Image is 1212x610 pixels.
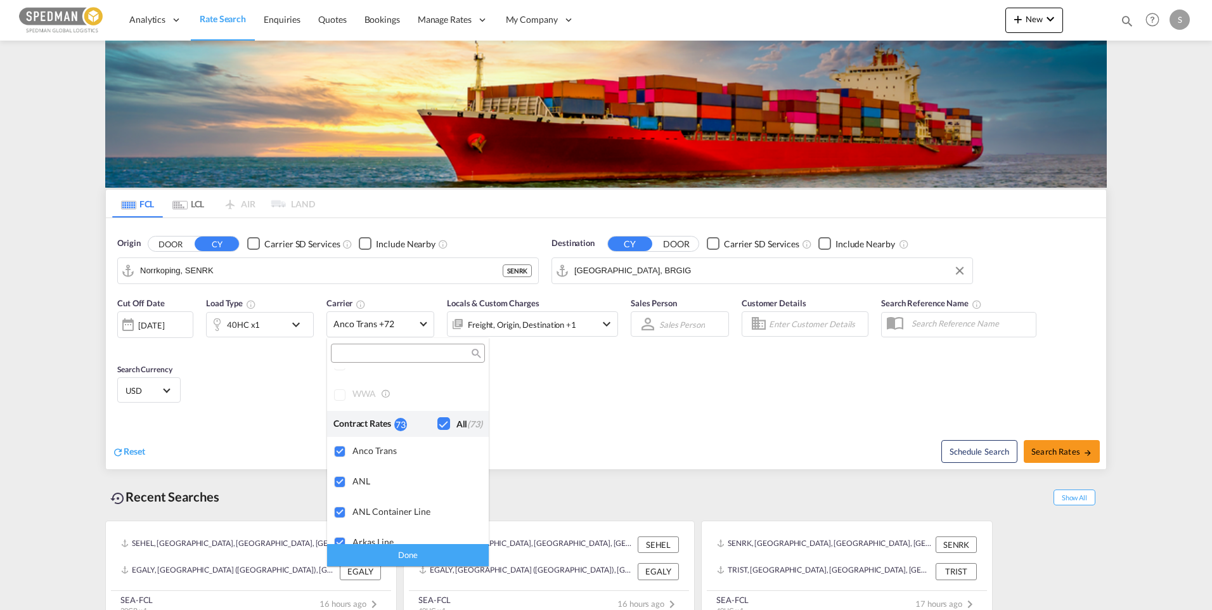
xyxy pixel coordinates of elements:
div: WWA [352,388,479,400]
div: Arkas Line [352,536,479,547]
span: (73) [467,419,482,429]
div: ANL [352,476,479,486]
div: Contract Rates [333,417,394,431]
div: 73 [394,418,407,431]
md-icon: icon-magnify [470,349,480,358]
div: All [456,418,482,431]
div: Anco Trans [352,445,479,456]
md-icon: s18 icon-information-outline [381,388,392,399]
div: Done [327,544,489,566]
md-checkbox: Checkbox No Ink [437,417,482,431]
div: ANL Container Line [352,506,479,517]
